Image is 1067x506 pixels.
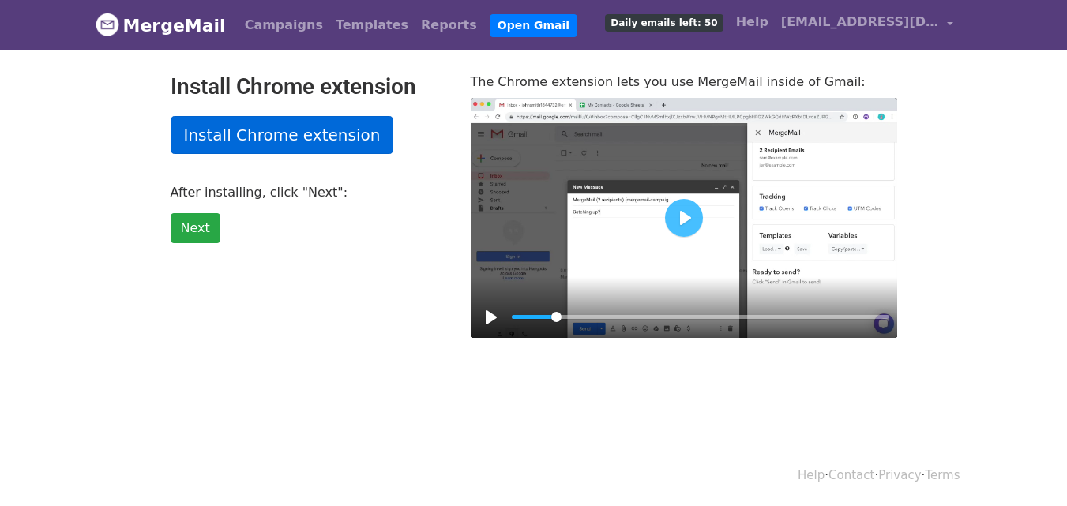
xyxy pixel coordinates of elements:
a: Daily emails left: 50 [599,6,729,38]
a: Open Gmail [490,14,577,37]
a: [EMAIL_ADDRESS][DOMAIN_NAME] [775,6,960,43]
a: Campaigns [239,9,329,41]
h2: Install Chrome extension [171,73,447,100]
a: Reports [415,9,483,41]
a: Contact [828,468,874,482]
input: Seek [512,309,889,324]
a: Next [171,213,220,243]
a: MergeMail [96,9,226,42]
img: MergeMail logo [96,13,119,36]
p: The Chrome extension lets you use MergeMail inside of Gmail: [471,73,897,90]
span: [EMAIL_ADDRESS][DOMAIN_NAME] [781,13,939,32]
button: Play [479,305,504,330]
a: Privacy [878,468,921,482]
a: Terms [925,468,960,482]
button: Play [665,199,703,237]
a: Install Chrome extension [171,116,394,154]
iframe: Chat Widget [988,430,1067,506]
span: Daily emails left: 50 [605,14,723,32]
p: After installing, click "Next": [171,184,447,201]
a: Help [730,6,775,38]
a: Help [798,468,825,482]
a: Templates [329,9,415,41]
